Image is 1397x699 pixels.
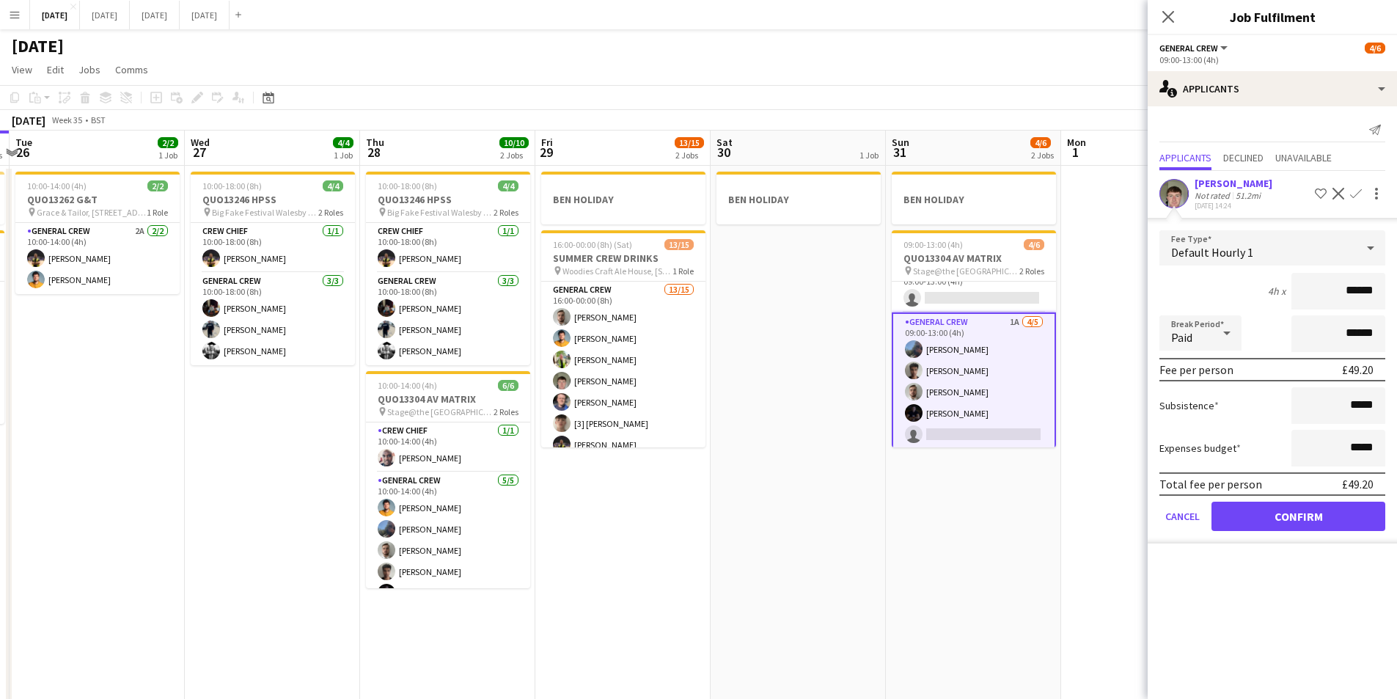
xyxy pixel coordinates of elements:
div: Not rated [1195,190,1233,201]
h3: BEN HOLIDAY [541,193,705,206]
app-card-role: Crew Chief0/109:00-13:00 (4h) [892,263,1056,312]
h3: QUO13262 G&T [15,193,180,206]
label: Expenses budget [1159,442,1241,455]
a: Edit [41,60,70,79]
a: Comms [109,60,154,79]
h3: BEN HOLIDAY [892,193,1056,206]
span: Big Fake Festival Walesby [STREET_ADDRESS] [212,207,318,218]
app-card-role: General Crew3/310:00-18:00 (8h)[PERSON_NAME][PERSON_NAME][PERSON_NAME] [366,273,530,365]
span: Thu [366,136,384,149]
button: Confirm [1211,502,1385,531]
app-job-card: 16:00-00:00 (8h) (Sat)13/15SUMMER CREW DRINKS Woodies Craft Ale House, [STREET_ADDRESS]1 RoleGene... [541,230,705,447]
app-card-role: Crew Chief1/110:00-18:00 (8h)[PERSON_NAME] [191,223,355,273]
span: General Crew [1159,43,1218,54]
span: Fri [541,136,553,149]
app-job-card: 10:00-18:00 (8h)4/4QUO13246 HPSS Big Fake Festival Walesby [STREET_ADDRESS]2 RolesCrew Chief1/110... [191,172,355,365]
h3: QUO13246 HPSS [191,193,355,206]
div: 2 Jobs [675,150,703,161]
app-card-role: General Crew13/1516:00-00:00 (8h)[PERSON_NAME][PERSON_NAME][PERSON_NAME][PERSON_NAME][PERSON_NAME... [541,282,705,629]
span: 13/15 [675,137,704,148]
div: 51.2mi [1233,190,1264,201]
span: 1 Role [672,266,694,277]
div: Applicants [1148,71,1397,106]
div: BEN HOLIDAY [541,172,705,224]
app-job-card: BEN HOLIDAY [716,172,881,224]
span: 4/6 [1030,137,1051,148]
span: Default Hourly 1 [1171,245,1253,260]
span: 09:00-13:00 (4h) [903,239,963,250]
span: Sun [892,136,909,149]
h3: SUMMER CREW DRINKS [541,252,705,265]
span: 30 [714,144,733,161]
h1: [DATE] [12,35,64,57]
button: [DATE] [30,1,80,29]
button: General Crew [1159,43,1230,54]
app-job-card: 10:00-14:00 (4h)6/6QUO13304 AV MATRIX Stage@the [GEOGRAPHIC_DATA] [STREET_ADDRESS]2 RolesCrew Chi... [366,371,530,588]
span: 4/4 [498,180,518,191]
div: 2 Jobs [1031,150,1054,161]
app-job-card: BEN HOLIDAY [892,172,1056,224]
span: 2 Roles [494,406,518,417]
span: Comms [115,63,148,76]
div: 10:00-18:00 (8h)4/4QUO13246 HPSS Big Fake Festival Walesby [STREET_ADDRESS]2 RolesCrew Chief1/110... [366,172,530,365]
h3: QUO13246 HPSS [366,193,530,206]
div: 09:00-13:00 (4h) [1159,54,1385,65]
span: Declined [1223,153,1264,163]
span: 10:00-14:00 (4h) [378,380,437,391]
div: 4h x [1268,285,1286,298]
div: Total fee per person [1159,477,1262,491]
span: Unavailable [1275,153,1332,163]
span: 4/6 [1024,239,1044,250]
span: Stage@the [GEOGRAPHIC_DATA] [STREET_ADDRESS] [387,406,494,417]
span: Mon [1067,136,1086,149]
span: 4/6 [1365,43,1385,54]
div: 1 Job [859,150,879,161]
span: 26 [13,144,32,161]
app-card-role: Crew Chief1/110:00-18:00 (8h)[PERSON_NAME] [366,223,530,273]
span: Big Fake Festival Walesby [STREET_ADDRESS] [387,207,494,218]
span: Grace & Tailor, [STREET_ADDRESS] [37,207,147,218]
h3: Job Fulfilment [1148,7,1397,26]
div: 1 Job [158,150,177,161]
span: Paid [1171,330,1192,345]
app-card-role: General Crew3/310:00-18:00 (8h)[PERSON_NAME][PERSON_NAME][PERSON_NAME] [191,273,355,365]
span: 1 [1065,144,1086,161]
app-job-card: 10:00-14:00 (4h)2/2QUO13262 G&T Grace & Tailor, [STREET_ADDRESS]1 RoleGeneral Crew2A2/210:00-14:0... [15,172,180,294]
span: Tue [15,136,32,149]
span: 2 Roles [1019,266,1044,277]
span: 4/4 [333,137,353,148]
span: 4/4 [323,180,343,191]
span: 2 Roles [494,207,518,218]
a: Jobs [73,60,106,79]
span: Edit [47,63,64,76]
div: £49.20 [1342,362,1374,377]
span: Woodies Craft Ale House, [STREET_ADDRESS] [562,266,672,277]
span: 31 [890,144,909,161]
span: 13/15 [664,239,694,250]
span: 2 Roles [318,207,343,218]
a: View [6,60,38,79]
button: [DATE] [130,1,180,29]
button: [DATE] [80,1,130,29]
app-card-role: General Crew2A2/210:00-14:00 (4h)[PERSON_NAME][PERSON_NAME] [15,223,180,294]
span: Week 35 [48,114,85,125]
div: 2 Jobs [500,150,528,161]
app-card-role: General Crew1A4/509:00-13:00 (4h)[PERSON_NAME][PERSON_NAME][PERSON_NAME][PERSON_NAME] [892,312,1056,450]
label: Subsistence [1159,399,1219,412]
div: [PERSON_NAME] [1195,177,1272,190]
div: Fee per person [1159,362,1233,377]
span: 29 [539,144,553,161]
span: 27 [188,144,210,161]
div: £49.20 [1342,477,1374,491]
h3: QUO13304 AV MATRIX [892,252,1056,265]
span: 10/10 [499,137,529,148]
app-card-role: Crew Chief1/110:00-14:00 (4h)[PERSON_NAME] [366,422,530,472]
span: Applicants [1159,153,1211,163]
span: View [12,63,32,76]
span: 1 Role [147,207,168,218]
